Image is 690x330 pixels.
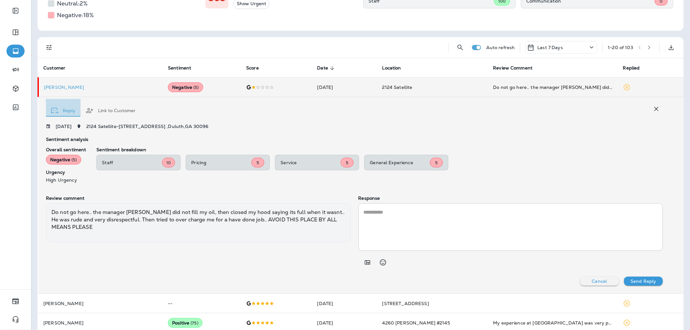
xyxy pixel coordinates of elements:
[317,65,328,71] span: Date
[44,85,158,90] div: Click to view Customer Drawer
[86,123,209,129] span: 2124 Satellite - [STREET_ADDRESS] , Duluth , GA 30096
[96,147,663,152] p: Sentiment breakdown
[191,320,198,326] span: ( 75 )
[43,41,56,54] button: Filters
[6,4,25,17] button: Expand Sidebar
[168,318,203,328] div: Positive
[493,65,532,71] span: Review Comment
[592,279,607,284] p: Cancel
[493,65,541,71] span: Review Comment
[623,65,640,71] span: Replied
[608,45,633,50] div: 1 - 20 of 103
[246,65,267,71] span: Score
[46,177,86,183] p: High Urgency
[168,65,191,71] span: Sentiment
[382,320,450,326] span: 4260 [PERSON_NAME] #2145
[44,85,158,90] p: [PERSON_NAME]
[382,65,410,71] span: Location
[435,160,438,165] span: 5
[43,65,74,71] span: Customer
[382,65,401,71] span: Location
[43,65,65,71] span: Customer
[382,301,429,306] span: [STREET_ADDRESS]
[580,277,619,286] button: Cancel
[486,45,515,50] p: Auto refresh
[191,160,251,165] p: Pricing
[102,160,162,165] p: Staff
[46,203,351,242] div: Do not go here.. the manager [PERSON_NAME] did not fill my oil, then closed my hood saying its fu...
[624,277,663,286] button: Send Reply
[370,160,430,165] p: General Experience
[71,157,77,163] span: ( 5 )
[168,65,200,71] span: Sentiment
[81,99,141,122] button: Link to Customer
[46,99,81,122] button: Reply
[665,41,678,54] button: Export as CSV
[493,84,612,90] div: Do not go here.. the manager Maquise did not fill my oil, then closed my hood saying its full whe...
[163,294,241,313] td: --
[382,84,412,90] span: 2124 Satellite
[454,41,467,54] button: Search Reviews
[377,256,389,269] button: Select an emoji
[46,155,81,165] div: Negative
[46,196,351,201] p: Review comment
[56,124,71,129] p: [DATE]
[257,160,259,165] span: 5
[623,65,648,71] span: Replied
[57,10,94,20] h5: Negative: 18 %
[493,320,612,326] div: My experience at Jiffy Lube was very positive. The staff was friendly & helpful with excellent se...
[46,137,663,142] p: Sentiment analysis
[312,78,377,97] td: [DATE]
[43,301,158,306] p: [PERSON_NAME]
[193,85,199,90] span: ( 5 )
[630,279,656,284] p: Send Reply
[317,65,337,71] span: Date
[168,82,203,92] div: Negative
[246,65,259,71] span: Score
[358,196,663,201] p: Response
[361,256,374,269] button: Add in a premade template
[312,294,377,313] td: [DATE]
[346,160,348,165] span: 5
[537,45,563,50] p: Last 7 Days
[43,320,158,325] p: [PERSON_NAME]
[46,147,86,152] p: Overall sentiment
[46,170,86,175] p: Urgency
[166,160,171,165] span: 10
[280,160,341,165] p: Service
